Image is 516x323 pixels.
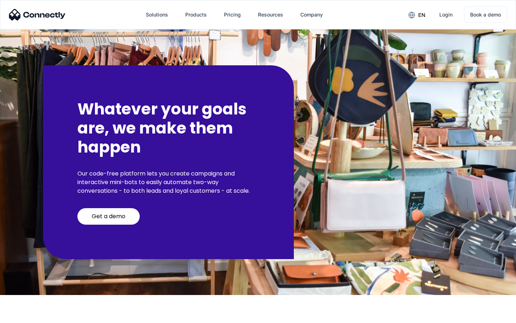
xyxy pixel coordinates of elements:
[77,100,259,156] h2: Whatever your goals are, we make them happen
[9,9,66,20] img: Connectly Logo
[439,10,453,20] div: Login
[418,10,425,20] div: en
[218,6,247,23] a: Pricing
[77,208,140,225] a: Get a demo
[92,213,125,220] div: Get a demo
[252,6,289,23] div: Resources
[300,10,323,20] div: Company
[77,169,259,195] p: Our code-free platform lets you create campaigns and interactive mini-bots to easily automate two...
[224,10,241,20] div: Pricing
[185,10,207,20] div: Products
[403,9,431,20] div: en
[434,6,458,23] a: Login
[14,310,43,320] ul: Language list
[258,10,283,20] div: Resources
[146,10,168,20] div: Solutions
[180,6,212,23] div: Products
[7,310,43,320] aside: Language selected: English
[464,6,507,23] a: Book a demo
[140,6,174,23] div: Solutions
[295,6,329,23] div: Company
